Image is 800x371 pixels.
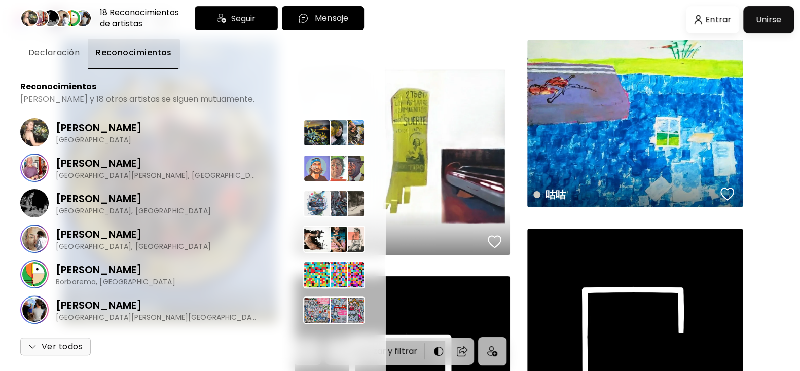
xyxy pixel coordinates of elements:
[303,226,331,253] img: 3945
[20,338,91,355] button: Ver todos
[56,242,211,251] p: [GEOGRAPHIC_DATA], [GEOGRAPHIC_DATA]
[338,261,365,288] img: 15778
[20,115,365,150] a: [PERSON_NAME][GEOGRAPHIC_DATA]4660010752746544
[56,262,175,277] p: [PERSON_NAME]
[20,94,254,104] p: [PERSON_NAME] y 18 otros artistas se siguen mutuamente.
[338,226,365,253] img: 1014
[320,155,348,182] img: 95606
[56,120,142,135] p: [PERSON_NAME]
[338,155,365,182] img: 102524
[56,156,259,171] p: [PERSON_NAME]
[56,277,175,286] p: Borborema, [GEOGRAPHIC_DATA]
[282,6,364,30] button: chatIconMensaje
[20,292,365,327] a: [PERSON_NAME][GEOGRAPHIC_DATA][PERSON_NAME][GEOGRAPHIC_DATA]143098143086135784
[315,12,348,24] p: Mensaje
[20,185,365,221] a: [PERSON_NAME][GEOGRAPHIC_DATA], [GEOGRAPHIC_DATA]1311327828978329
[56,135,142,144] p: [GEOGRAPHIC_DATA]
[20,221,365,256] a: [PERSON_NAME][GEOGRAPHIC_DATA], [GEOGRAPHIC_DATA]39455371014
[338,296,365,324] img: 135784
[320,296,348,324] img: 143086
[303,155,331,182] img: 95611
[303,190,331,217] img: 131132
[303,296,331,324] img: 143098
[338,190,365,217] img: 78329
[28,47,80,59] span: Declaración
[56,298,259,313] p: [PERSON_NAME]
[56,206,211,215] p: [GEOGRAPHIC_DATA], [GEOGRAPHIC_DATA]
[338,119,365,146] img: 46544
[28,341,83,353] span: Ver todos
[303,261,331,288] img: 15779
[303,119,331,146] img: 46600
[20,82,96,92] p: Reconocimientos
[320,261,348,288] img: 11518
[20,256,365,292] a: [PERSON_NAME]Borborema, [GEOGRAPHIC_DATA]157791151815778
[320,119,348,146] img: 107527
[320,190,348,217] img: 78289
[217,14,226,23] img: icon
[56,313,259,322] p: [GEOGRAPHIC_DATA][PERSON_NAME][GEOGRAPHIC_DATA]
[56,191,211,206] p: [PERSON_NAME]
[298,13,309,24] img: chatIcon
[56,227,211,242] p: [PERSON_NAME]
[56,171,259,180] p: [GEOGRAPHIC_DATA][PERSON_NAME], [GEOGRAPHIC_DATA]
[20,150,365,185] a: [PERSON_NAME][GEOGRAPHIC_DATA][PERSON_NAME], [GEOGRAPHIC_DATA]9561195606102524
[195,6,278,30] div: Seguir
[96,47,172,59] span: Reconocimientos
[100,7,191,29] div: 18 Reconocimientos de artistas
[231,12,256,25] span: Seguir
[320,226,348,253] img: 537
